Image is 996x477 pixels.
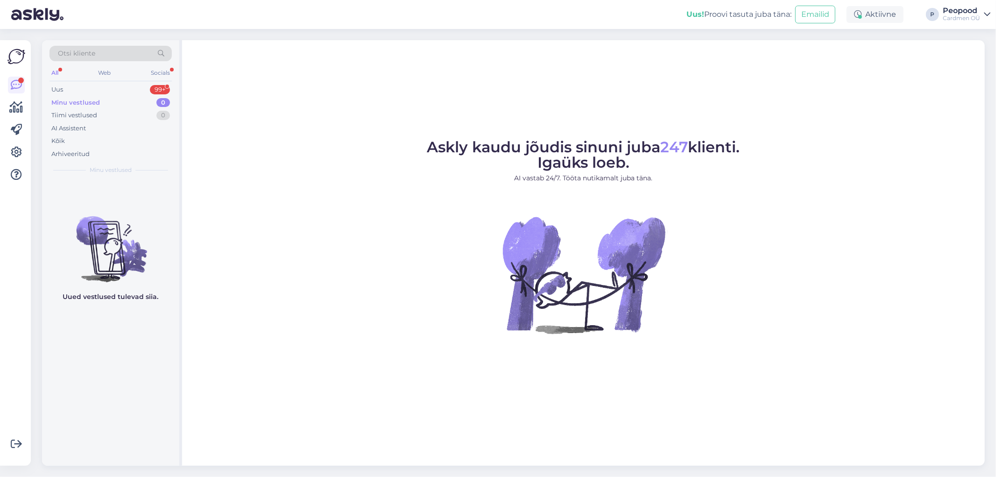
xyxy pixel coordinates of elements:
div: Socials [149,67,172,79]
div: Minu vestlused [51,98,100,107]
div: Web [97,67,113,79]
div: 99+ [150,85,170,94]
p: AI vastab 24/7. Tööta nutikamalt juba täna. [427,173,740,183]
div: Tiimi vestlused [51,111,97,120]
div: All [49,67,60,79]
div: Kõik [51,136,65,146]
div: Peopood [943,7,980,14]
div: P [926,8,939,21]
img: No Chat active [500,191,668,359]
a: PeopoodCardmen OÜ [943,7,990,22]
img: Askly Logo [7,48,25,65]
img: No chats [42,199,179,284]
p: Uued vestlused tulevad siia. [63,292,159,302]
span: Otsi kliente [58,49,95,58]
div: Arhiveeritud [51,150,90,159]
div: 0 [156,111,170,120]
button: Emailid [795,6,835,23]
div: Cardmen OÜ [943,14,980,22]
div: 0 [156,98,170,107]
div: Aktiivne [847,6,904,23]
div: Uus [51,85,63,94]
span: Minu vestlused [90,166,132,174]
span: Askly kaudu jõudis sinuni juba klienti. Igaüks loeb. [427,138,740,171]
div: Proovi tasuta juba täna: [686,9,791,20]
div: AI Assistent [51,124,86,133]
b: Uus! [686,10,704,19]
span: 247 [661,138,688,156]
